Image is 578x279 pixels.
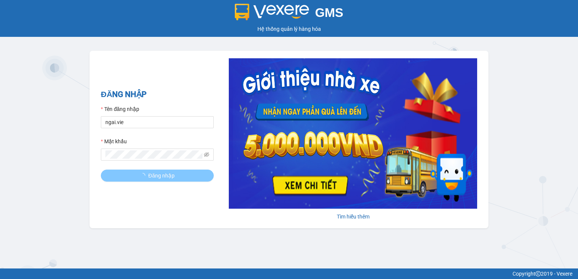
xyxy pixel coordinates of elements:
[101,105,139,113] label: Tên đăng nhập
[315,6,343,20] span: GMS
[235,11,344,17] a: GMS
[6,270,572,278] div: Copyright 2019 - Vexere
[229,58,477,209] img: banner-0
[204,152,209,157] span: eye-invisible
[2,25,576,33] div: Hệ thống quản lý hàng hóa
[101,116,214,128] input: Tên đăng nhập
[535,271,541,276] span: copyright
[101,137,127,146] label: Mật khẩu
[101,170,214,182] button: Đăng nhập
[140,173,148,178] span: loading
[235,4,309,20] img: logo 2
[229,212,477,221] div: Tìm hiểu thêm
[148,171,175,180] span: Đăng nhập
[101,88,214,101] h2: ĐĂNG NHẬP
[105,150,202,159] input: Mật khẩu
